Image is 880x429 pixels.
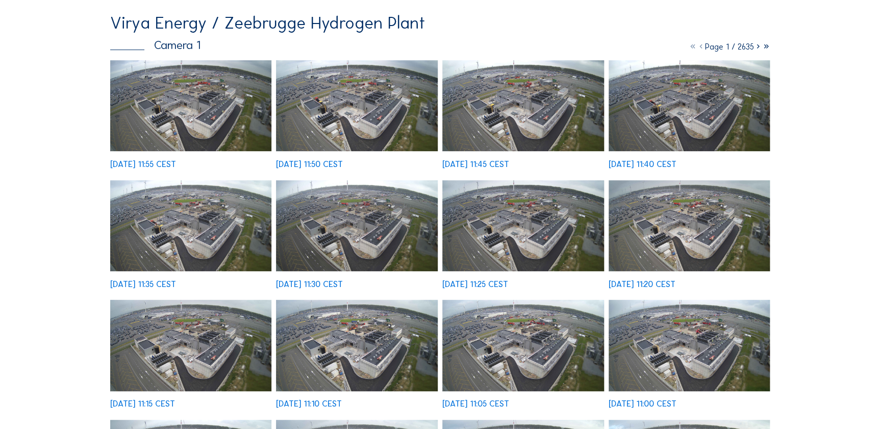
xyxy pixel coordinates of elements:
[276,300,438,391] img: image_53792358
[609,300,770,391] img: image_53792021
[110,300,272,391] img: image_53792506
[609,399,676,408] div: [DATE] 11:00 CEST
[276,180,438,271] img: image_53792970
[276,399,342,408] div: [DATE] 11:10 CEST
[442,280,508,288] div: [DATE] 11:25 CEST
[609,160,676,168] div: [DATE] 11:40 CEST
[442,160,509,168] div: [DATE] 11:45 CEST
[110,15,425,32] div: Virya Energy / Zeebrugge Hydrogen Plant
[110,280,176,288] div: [DATE] 11:35 CEST
[609,180,770,271] img: image_53792663
[110,160,176,168] div: [DATE] 11:55 CEST
[442,399,509,408] div: [DATE] 11:05 CEST
[110,180,272,271] img: image_53793125
[705,41,753,52] span: Page 1 / 2635
[442,300,604,391] img: image_53792199
[110,60,272,151] img: image_53793666
[442,60,604,151] img: image_53793300
[276,160,343,168] div: [DATE] 11:50 CEST
[442,180,604,271] img: image_53792811
[276,60,438,151] img: image_53793481
[609,280,675,288] div: [DATE] 11:20 CEST
[110,39,200,51] div: Camera 1
[276,280,343,288] div: [DATE] 11:30 CEST
[609,60,770,151] img: image_53793290
[110,399,175,408] div: [DATE] 11:15 CEST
